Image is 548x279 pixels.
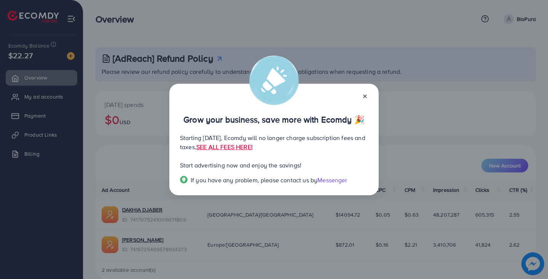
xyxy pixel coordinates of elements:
[180,176,188,183] img: Popup guide
[196,143,253,151] a: SEE ALL FEES HERE!
[191,176,317,184] span: If you have any problem, please contact us by
[180,115,368,124] p: Grow your business, save more with Ecomdy 🎉
[180,133,368,151] p: Starting [DATE], Ecomdy will no longer charge subscription fees and taxes.
[249,56,299,105] img: alert
[180,161,368,170] p: Start advertising now and enjoy the savings!
[317,176,347,184] span: Messenger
